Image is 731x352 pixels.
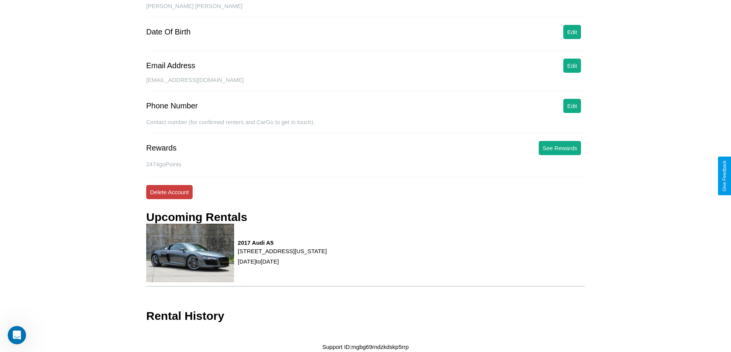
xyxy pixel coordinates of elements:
[146,3,585,17] div: [PERSON_NAME] [PERSON_NAME]
[563,99,581,113] button: Edit
[322,342,409,352] p: Support ID: mgbg69rndzkdskp5rrp
[146,224,234,282] img: rental
[146,144,177,152] div: Rewards
[238,246,327,256] p: [STREET_ADDRESS][US_STATE]
[146,119,585,133] div: Contact number (for confirmed renters and CarGo to get in touch).
[146,28,191,36] div: Date Of Birth
[146,211,247,224] h3: Upcoming Rentals
[146,61,195,70] div: Email Address
[722,160,727,192] div: Give Feedback
[146,185,193,199] button: Delete Account
[146,309,224,323] h3: Rental History
[146,159,585,169] p: 2474 goPoints
[238,239,327,246] h3: 2017 Audi A5
[146,77,585,91] div: [EMAIL_ADDRESS][DOMAIN_NAME]
[146,102,198,110] div: Phone Number
[563,25,581,39] button: Edit
[539,141,581,155] button: See Rewards
[238,256,327,267] p: [DATE] to [DATE]
[563,59,581,73] button: Edit
[8,326,26,344] iframe: Intercom live chat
